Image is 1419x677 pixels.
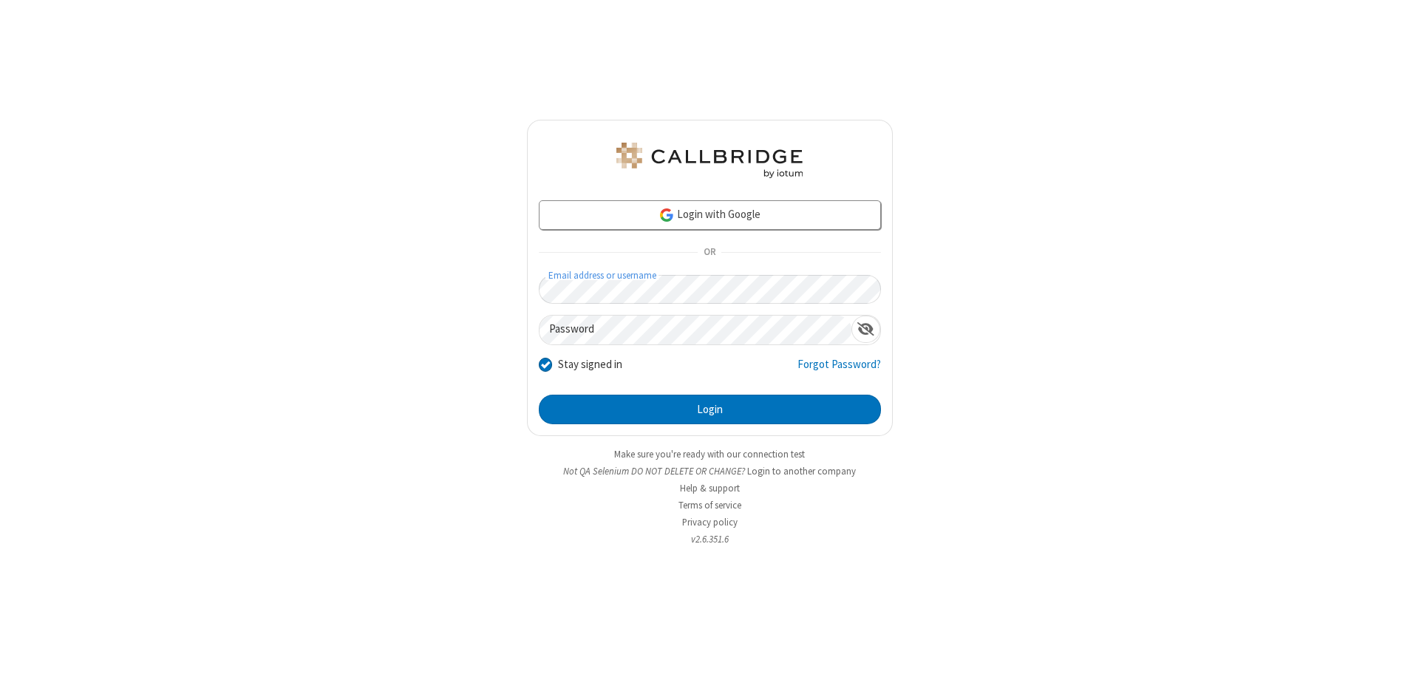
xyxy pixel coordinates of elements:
img: QA Selenium DO NOT DELETE OR CHANGE [613,143,806,178]
a: Forgot Password? [797,356,881,384]
button: Login to another company [747,464,856,478]
li: Not QA Selenium DO NOT DELETE OR CHANGE? [527,464,893,478]
span: OR [698,242,721,263]
a: Help & support [680,482,740,494]
img: google-icon.png [659,207,675,223]
input: Password [540,316,851,344]
div: Show password [851,316,880,343]
input: Email address or username [539,275,881,304]
button: Login [539,395,881,424]
a: Privacy policy [682,516,738,528]
a: Make sure you're ready with our connection test [614,448,805,460]
a: Login with Google [539,200,881,230]
label: Stay signed in [558,356,622,373]
a: Terms of service [678,499,741,511]
li: v2.6.351.6 [527,532,893,546]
